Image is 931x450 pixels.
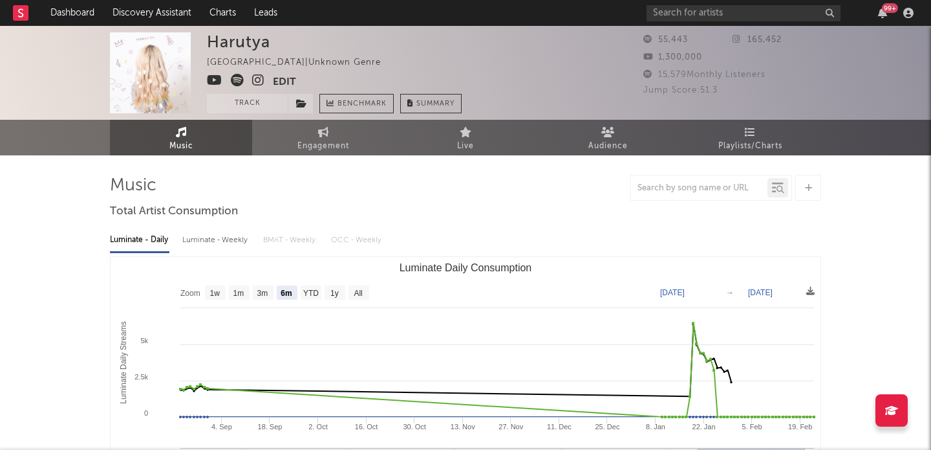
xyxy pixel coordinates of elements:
[647,5,840,21] input: Search for artists
[660,288,685,297] text: [DATE]
[110,120,252,155] a: Music
[643,53,702,62] span: 1,300,000
[211,423,232,431] text: 4. Sep
[726,288,734,297] text: →
[134,373,148,381] text: 2.5k
[297,139,349,154] span: Engagement
[119,321,128,403] text: Luminate Daily Streams
[169,139,193,154] span: Music
[110,229,169,251] div: Luminate - Daily
[207,32,270,51] div: Harutya
[400,262,532,273] text: Luminate Daily Consumption
[110,204,238,219] span: Total Artist Consumption
[273,74,296,90] button: Edit
[718,139,782,154] span: Playlists/Charts
[207,94,288,113] button: Track
[233,289,244,298] text: 1m
[403,423,425,431] text: 30. Oct
[692,423,716,431] text: 22. Jan
[210,289,220,298] text: 1w
[547,423,572,431] text: 11. Dec
[144,409,148,417] text: 0
[631,183,767,194] input: Search by song name or URL
[337,96,387,112] span: Benchmark
[355,423,378,431] text: 16. Oct
[281,289,292,298] text: 6m
[140,337,148,344] text: 5k
[180,289,200,298] text: Zoom
[679,120,821,155] a: Playlists/Charts
[588,139,628,154] span: Audience
[748,288,773,297] text: [DATE]
[257,289,268,298] text: 3m
[451,423,475,431] text: 13. Nov
[742,423,762,431] text: 5. Feb
[498,423,523,431] text: 27. Nov
[330,289,339,298] text: 1y
[643,71,765,79] span: 15,579 Monthly Listeners
[252,120,394,155] a: Engagement
[878,8,887,18] button: 99+
[319,94,394,113] a: Benchmark
[882,3,898,13] div: 99 +
[457,139,474,154] span: Live
[258,423,283,431] text: 18. Sep
[643,86,718,95] span: Jump Score: 51.3
[400,94,462,113] button: Summary
[182,229,250,251] div: Luminate - Weekly
[207,55,396,71] div: [GEOGRAPHIC_DATA] | Unknown Genre
[646,423,665,431] text: 8. Jan
[595,423,619,431] text: 25. Dec
[788,423,812,431] text: 19. Feb
[308,423,327,431] text: 2. Oct
[643,36,688,44] span: 55,443
[303,289,319,298] text: YTD
[416,100,455,107] span: Summary
[394,120,537,155] a: Live
[354,289,362,298] text: All
[537,120,679,155] a: Audience
[733,36,782,44] span: 165,452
